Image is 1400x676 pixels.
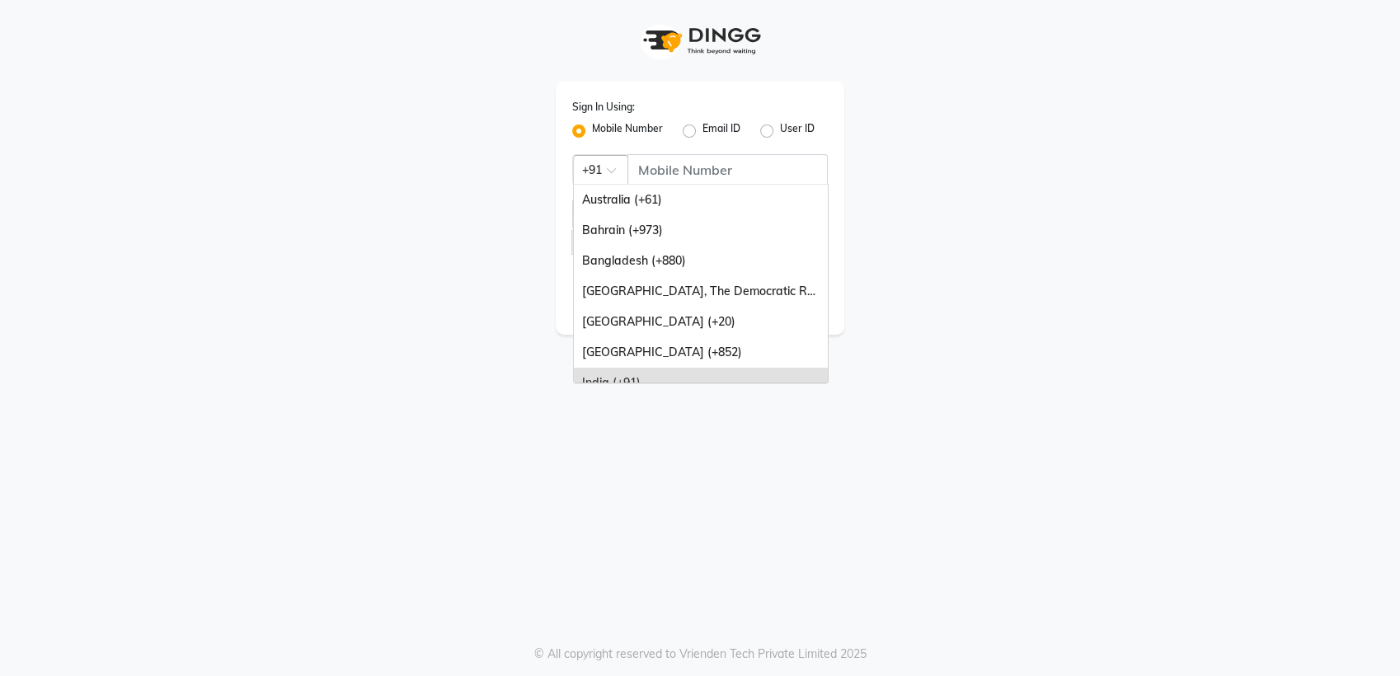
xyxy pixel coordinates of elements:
[573,184,829,383] ng-dropdown-panel: Options list
[574,368,828,398] div: India (+91)
[574,276,828,307] div: [GEOGRAPHIC_DATA], The Democratic Republic Of The (+243)
[574,307,828,337] div: [GEOGRAPHIC_DATA] (+20)
[574,185,828,215] div: Australia (+61)
[572,100,635,115] label: Sign In Using:
[592,121,663,141] label: Mobile Number
[574,246,828,276] div: Bangladesh (+880)
[574,215,828,246] div: Bahrain (+973)
[627,154,828,185] input: Username
[574,337,828,368] div: [GEOGRAPHIC_DATA] (+852)
[572,199,791,230] input: Username
[780,121,815,141] label: User ID
[702,121,740,141] label: Email ID
[634,16,766,65] img: logo1.svg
